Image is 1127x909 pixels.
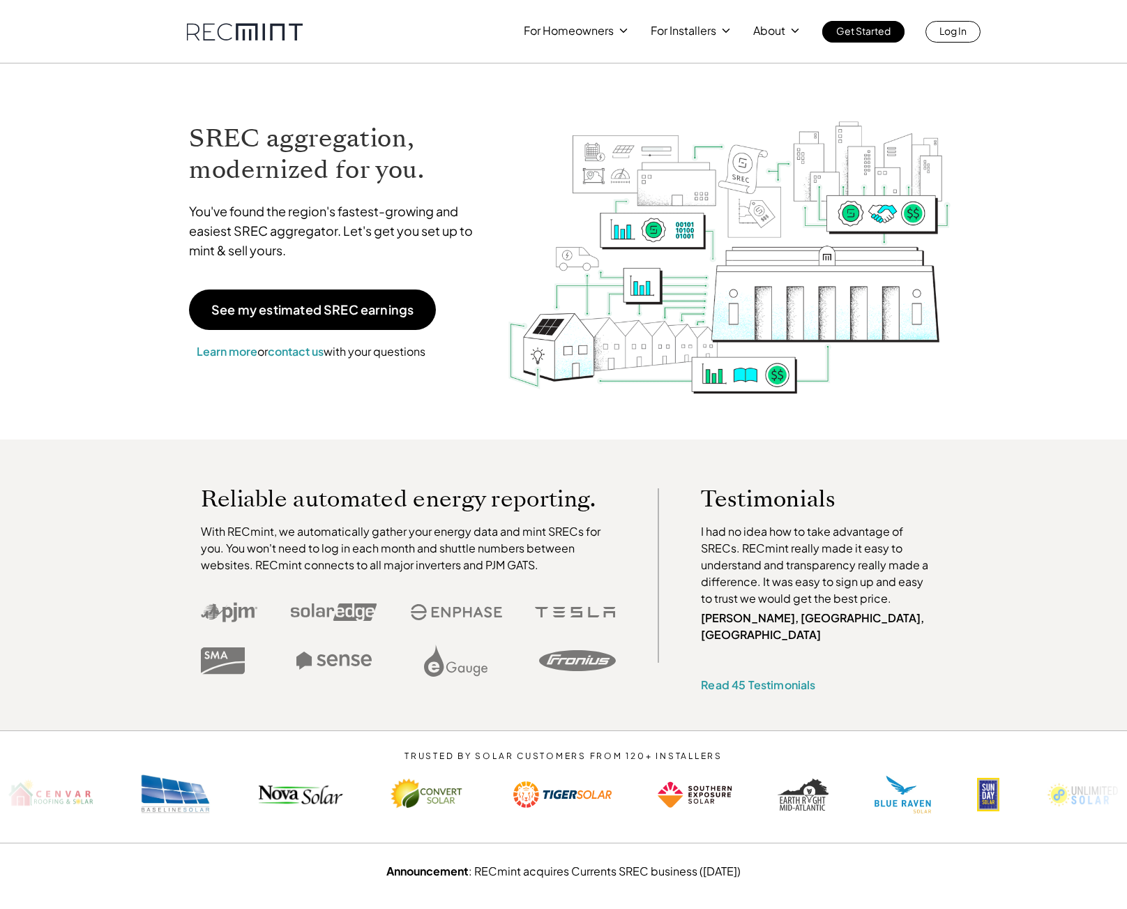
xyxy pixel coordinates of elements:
[268,344,324,359] a: contact us
[189,123,486,186] h1: SREC aggregation, modernized for you.
[211,303,414,316] p: See my estimated SREC earnings
[753,21,785,40] p: About
[189,290,436,330] a: See my estimated SREC earnings
[836,21,891,40] p: Get Started
[507,84,952,398] img: RECmint value cycle
[386,864,469,878] strong: Announcement
[701,488,909,509] p: Testimonials
[189,343,433,361] p: or with your questions
[925,21,981,43] a: Log In
[201,488,617,509] p: Reliable automated energy reporting.
[386,864,741,878] a: Announcement: RECmint acquires Currents SREC business ([DATE])
[363,751,765,761] p: TRUSTED BY SOLAR CUSTOMERS FROM 120+ INSTALLERS
[939,21,967,40] p: Log In
[201,523,617,573] p: With RECmint, we automatically gather your energy data and mint SRECs for you. You won't need to ...
[651,21,716,40] p: For Installers
[701,677,815,692] a: Read 45 Testimonials
[701,610,935,643] p: [PERSON_NAME], [GEOGRAPHIC_DATA], [GEOGRAPHIC_DATA]
[189,202,486,260] p: You've found the region's fastest-growing and easiest SREC aggregator. Let's get you set up to mi...
[822,21,905,43] a: Get Started
[197,344,257,359] a: Learn more
[524,21,614,40] p: For Homeowners
[701,523,935,607] p: I had no idea how to take advantage of SRECs. RECmint really made it easy to understand and trans...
